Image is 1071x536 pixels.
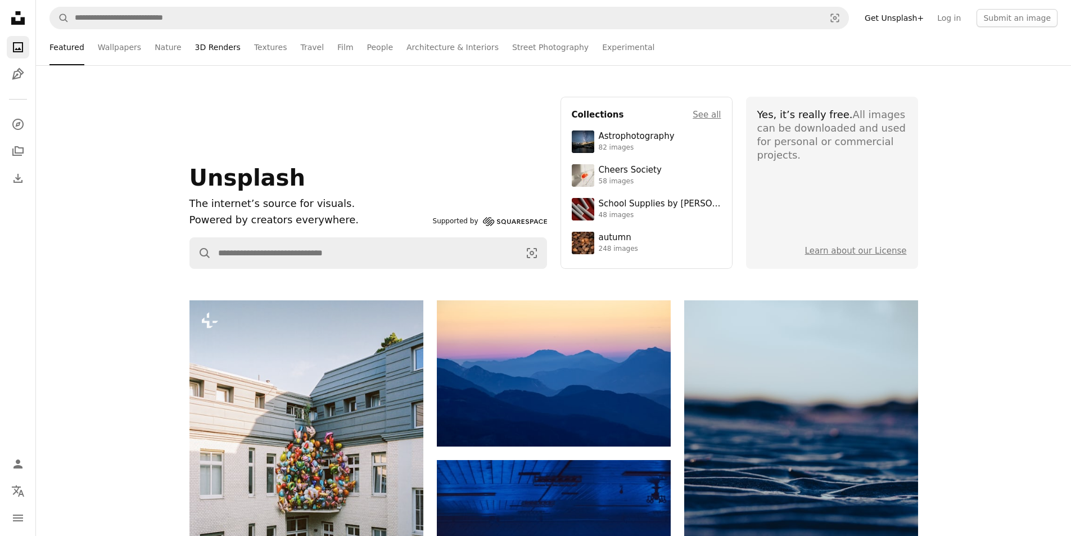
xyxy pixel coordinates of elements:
[7,36,29,58] a: Photos
[7,480,29,502] button: Language
[602,29,654,65] a: Experimental
[572,130,721,153] a: Astrophotography82 images
[572,198,594,220] img: premium_photo-1715107534993-67196b65cde7
[599,177,662,186] div: 58 images
[7,113,29,136] a: Explore
[512,29,589,65] a: Street Photography
[757,108,907,162] div: All images can be downloaded and used for personal or commercial projects.
[858,9,930,27] a: Get Unsplash+
[821,7,848,29] button: Visual search
[254,29,287,65] a: Textures
[599,143,675,152] div: 82 images
[195,29,241,65] a: 3D Renders
[572,198,721,220] a: School Supplies by [PERSON_NAME]48 images
[433,215,547,228] a: Supported by
[189,196,428,212] h1: The internet’s source for visuals.
[977,9,1058,27] button: Submit an image
[599,232,638,244] div: autumn
[684,471,918,481] a: Rippled sand dunes under a twilight sky
[189,237,547,269] form: Find visuals sitewide
[572,130,594,153] img: photo-1538592487700-be96de73306f
[7,453,29,475] a: Log in / Sign up
[98,29,141,65] a: Wallpapers
[7,167,29,190] a: Download History
[7,7,29,31] a: Home — Unsplash
[406,29,499,65] a: Architecture & Interiors
[7,507,29,529] button: Menu
[437,300,671,447] img: Layered blue mountains under a pastel sky
[757,109,853,120] span: Yes, it’s really free.
[805,246,907,256] a: Learn about our License
[517,238,546,268] button: Visual search
[572,164,594,187] img: photo-1610218588353-03e3130b0e2d
[300,29,324,65] a: Travel
[189,212,428,228] p: Powered by creators everywhere.
[50,7,69,29] button: Search Unsplash
[599,211,721,220] div: 48 images
[599,199,721,210] div: School Supplies by [PERSON_NAME]
[599,131,675,142] div: Astrophotography
[572,232,721,254] a: autumn248 images
[49,7,849,29] form: Find visuals sitewide
[572,232,594,254] img: photo-1637983927634-619de4ccecac
[930,9,968,27] a: Log in
[7,140,29,163] a: Collections
[572,164,721,187] a: Cheers Society58 images
[367,29,394,65] a: People
[437,368,671,378] a: Layered blue mountains under a pastel sky
[190,238,211,268] button: Search Unsplash
[693,108,721,121] a: See all
[337,29,353,65] a: Film
[599,165,662,176] div: Cheers Society
[189,453,423,463] a: A large cluster of colorful balloons on a building facade.
[155,29,181,65] a: Nature
[189,165,305,191] span: Unsplash
[572,108,624,121] h4: Collections
[599,245,638,254] div: 248 images
[7,63,29,85] a: Illustrations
